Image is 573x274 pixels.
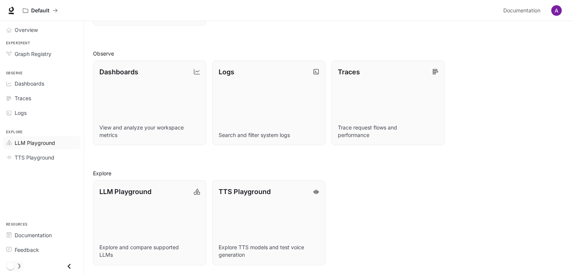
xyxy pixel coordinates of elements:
a: Documentation [500,3,546,18]
span: LLM Playground [15,139,55,147]
span: Traces [15,94,31,102]
a: DashboardsView and analyze your workspace metrics [93,60,206,146]
img: User avatar [551,5,562,16]
a: Feedback [3,243,81,256]
p: Traces [338,67,360,77]
button: Close drawer [61,259,78,274]
button: User avatar [549,3,564,18]
a: LLM Playground [3,136,81,149]
p: Explore TTS models and test voice generation [219,244,319,259]
span: Dark mode toggle [7,262,14,270]
a: LLM PlaygroundExplore and compare supported LLMs [93,180,206,265]
a: TracesTrace request flows and performance [331,60,445,146]
a: Overview [3,23,81,36]
span: Graph Registry [15,50,51,58]
a: Dashboards [3,77,81,90]
span: Overview [15,26,38,34]
h2: Observe [93,50,564,57]
a: Graph Registry [3,47,81,60]
a: TTS PlaygroundExplore TTS models and test voice generation [212,180,325,265]
p: Trace request flows and performance [338,124,438,139]
p: Logs [219,67,234,77]
p: TTS Playground [219,187,271,197]
p: LLM Playground [99,187,151,197]
h2: Explore [93,169,564,177]
span: TTS Playground [15,154,54,161]
p: Search and filter system logs [219,131,319,139]
span: Documentation [503,6,540,15]
a: Traces [3,92,81,105]
span: Logs [15,109,27,117]
p: Dashboards [99,67,138,77]
a: Documentation [3,229,81,242]
p: View and analyze your workspace metrics [99,124,200,139]
button: All workspaces [19,3,61,18]
span: Documentation [15,231,52,239]
a: LogsSearch and filter system logs [212,60,325,146]
p: Explore and compare supported LLMs [99,244,200,259]
p: Default [31,8,49,14]
a: Logs [3,106,81,119]
span: Dashboards [15,80,44,87]
a: TTS Playground [3,151,81,164]
span: Feedback [15,246,39,254]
